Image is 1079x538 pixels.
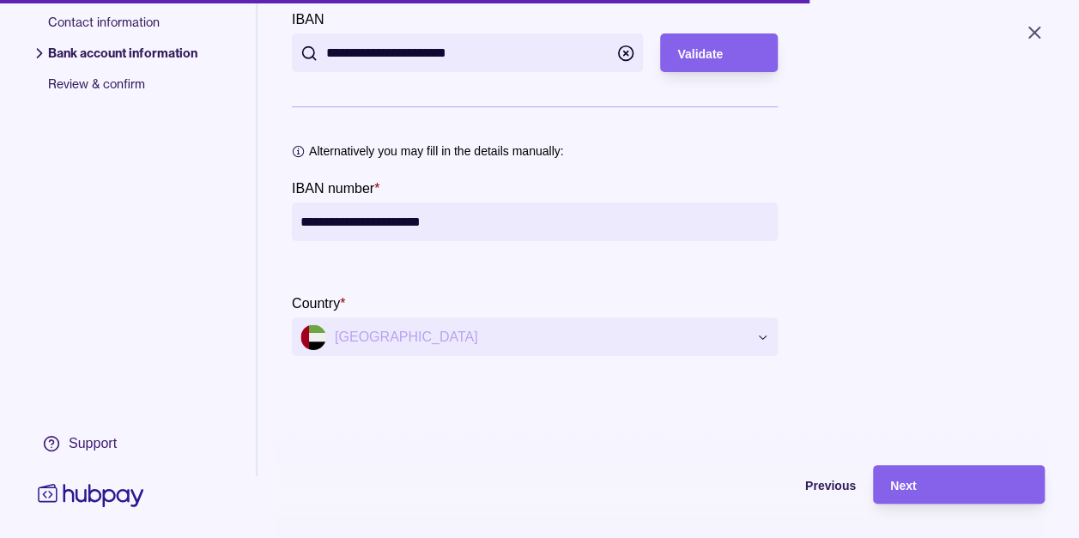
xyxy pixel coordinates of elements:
span: Next [890,479,916,493]
button: Previous [684,465,856,504]
div: Support [69,434,117,453]
span: Review & confirm [48,76,197,106]
a: Support [34,426,148,462]
input: IBAN [326,33,609,72]
p: IBAN [292,12,324,27]
p: IBAN number [292,181,374,196]
span: Validate [677,47,723,61]
span: Contact information [48,14,197,45]
label: IBAN [292,9,324,29]
p: Country [292,296,340,311]
input: IBAN number [300,203,769,241]
span: Previous [805,479,856,493]
p: Alternatively you may fill in the details manually: [309,142,563,160]
button: Next [873,465,1045,504]
label: IBAN number [292,178,379,198]
button: Validate [660,33,777,72]
label: Country [292,293,345,313]
button: Close [1003,14,1065,51]
span: Bank account information [48,45,197,76]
